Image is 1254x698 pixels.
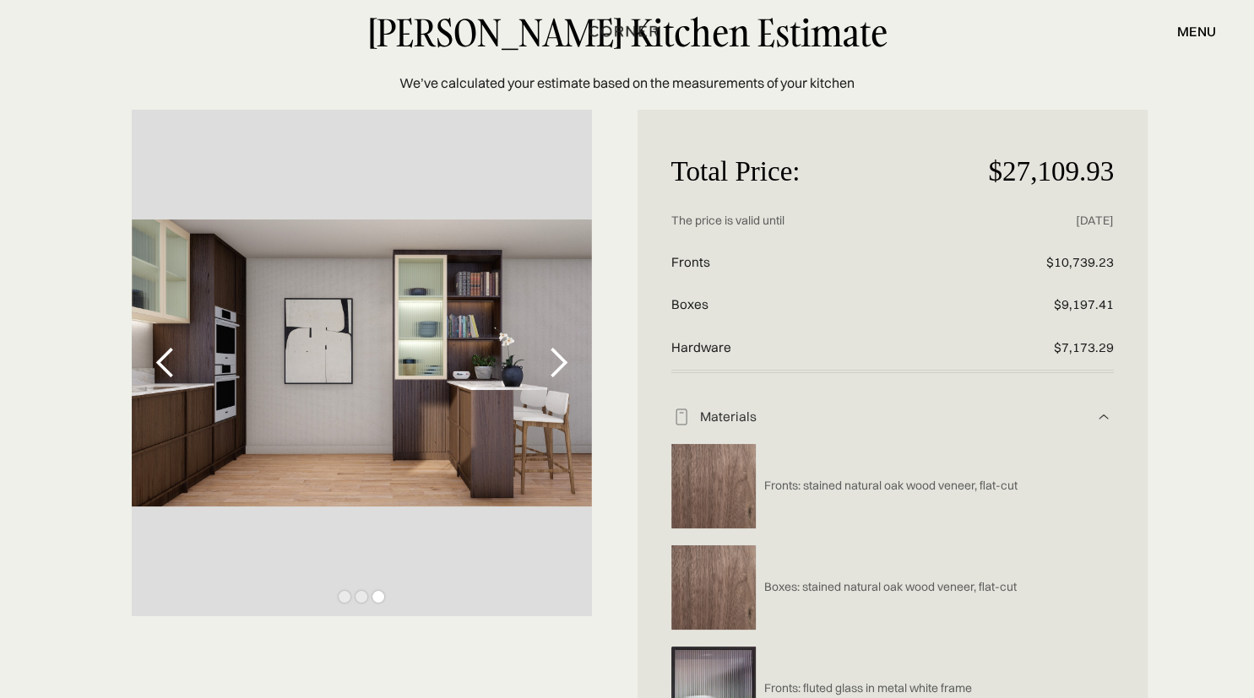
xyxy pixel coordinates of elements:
a: Fronts: stained natural oak wood veneer, flat-cut [756,478,1018,494]
p: $9,197.41 [966,284,1114,327]
div: next slide [524,110,592,616]
p: The price is valid until [671,200,967,241]
div: Materials [692,409,1094,426]
div: Show slide 1 of 3 [339,591,350,603]
p: Boxes: stained natural oak wood veneer, flat-cut [764,579,1017,595]
p: $27,109.93 [966,143,1114,199]
p: Fronts: stained natural oak wood veneer, flat-cut [764,478,1018,494]
div: previous slide [132,110,199,616]
p: We’ve calculated your estimate based on the measurements of your kitchen [399,73,855,93]
p: [DATE] [966,200,1114,241]
p: Boxes [671,284,967,327]
div: 3 of 3 [132,110,592,616]
a: Fronts: fluted glass in metal white frame [756,680,972,696]
p: Hardware [671,327,967,370]
div: Show slide 2 of 3 [356,591,367,603]
a: Boxes: stained natural oak wood veneer, flat-cut [756,579,1017,595]
p: Total Price: [671,143,967,199]
p: $10,739.23 [966,241,1114,284]
p: Fronts: fluted glass in metal white frame [764,680,972,696]
a: home [574,20,679,42]
div: menu [1160,17,1216,46]
div: carousel [132,110,592,616]
div: Show slide 3 of 3 [372,591,384,603]
p: $7,173.29 [966,327,1114,370]
p: Fronts [671,241,967,284]
div: menu [1177,24,1216,38]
